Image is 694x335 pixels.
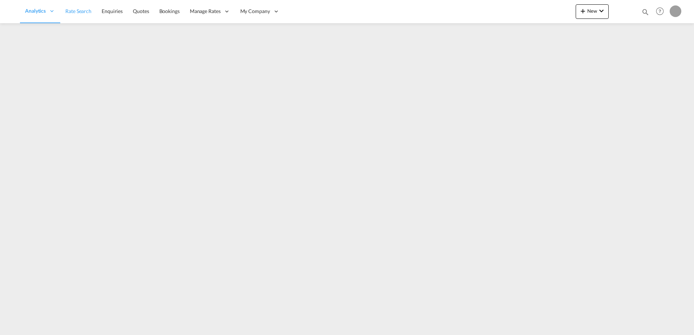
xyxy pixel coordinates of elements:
[641,8,649,16] md-icon: icon-magnify
[190,8,221,15] span: Manage Rates
[159,8,180,14] span: Bookings
[102,8,123,14] span: Enquiries
[654,5,666,17] span: Help
[597,7,606,15] md-icon: icon-chevron-down
[576,4,609,19] button: icon-plus 400-fgNewicon-chevron-down
[579,7,587,15] md-icon: icon-plus 400-fg
[65,8,91,14] span: Rate Search
[240,8,270,15] span: My Company
[654,5,670,18] div: Help
[579,8,606,14] span: New
[641,8,649,19] div: icon-magnify
[25,7,46,15] span: Analytics
[133,8,149,14] span: Quotes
